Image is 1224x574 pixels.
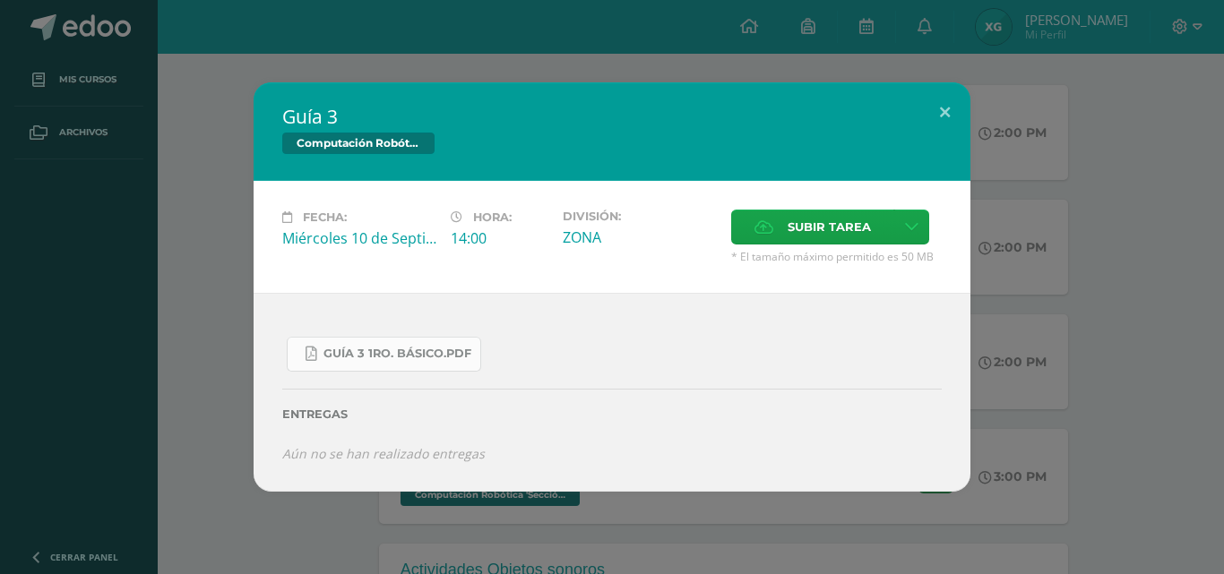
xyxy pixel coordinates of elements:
[563,210,717,223] label: División:
[919,82,970,143] button: Close (Esc)
[563,227,717,247] div: ZONA
[323,347,471,361] span: Guía 3 1ro. Básico.pdf
[282,407,942,421] label: Entregas
[788,210,871,244] span: Subir tarea
[282,133,435,154] span: Computación Robótica
[731,249,942,264] span: * El tamaño máximo permitido es 50 MB
[282,445,485,462] i: Aún no se han realizado entregas
[282,104,942,129] h2: Guía 3
[287,337,481,372] a: Guía 3 1ro. Básico.pdf
[282,228,436,248] div: Miércoles 10 de Septiembre
[451,228,548,248] div: 14:00
[473,210,512,224] span: Hora:
[303,210,347,224] span: Fecha:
